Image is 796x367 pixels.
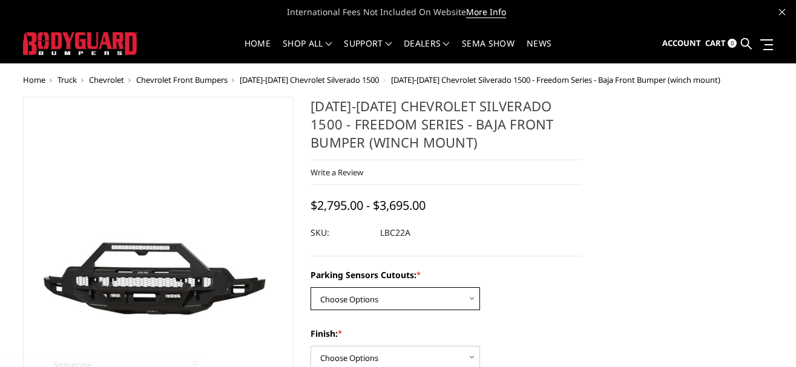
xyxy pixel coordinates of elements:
[380,222,410,244] dd: LBC22A
[53,316,87,325] span: purchased
[58,74,77,85] a: Truck
[705,27,737,60] a: Cart 0
[311,222,371,244] dt: SKU:
[53,304,92,314] span: Someone
[89,74,124,85] a: Chevrolet
[705,37,726,48] span: Cart
[283,39,332,63] a: shop all
[23,74,45,85] a: Home
[311,167,363,178] a: Write a Review
[240,74,379,85] a: [DATE]-[DATE] Chevrolet Silverado 1500
[462,39,515,63] a: SEMA Show
[662,27,701,60] a: Account
[344,39,392,63] a: Support
[527,39,551,63] a: News
[391,74,720,85] span: [DATE]-[DATE] Chevrolet Silverado 1500 - Freedom Series - Baja Front Bumper (winch mount)
[466,6,506,18] a: More Info
[53,347,79,357] span: Recently
[245,39,271,63] a: Home
[53,316,191,345] a: [DATE]-[DATE] Ford Raptor - Freedom Series - Baja Front Bumper (winch mount)
[311,327,582,340] label: Finish:
[91,348,129,356] a: ProveSource
[311,97,582,160] h1: [DATE]-[DATE] Chevrolet Silverado 1500 - Freedom Series - Baja Front Bumper (winch mount)
[10,317,49,343] img: provesource social proof notification image
[662,37,701,48] span: Account
[23,32,138,54] img: BODYGUARD BUMPERS
[311,197,426,213] span: $2,795.00 - $3,695.00
[136,74,228,85] a: Chevrolet Front Bumpers
[728,39,737,48] span: 0
[311,268,582,281] label: Parking Sensors Cutouts:
[404,39,450,63] a: Dealers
